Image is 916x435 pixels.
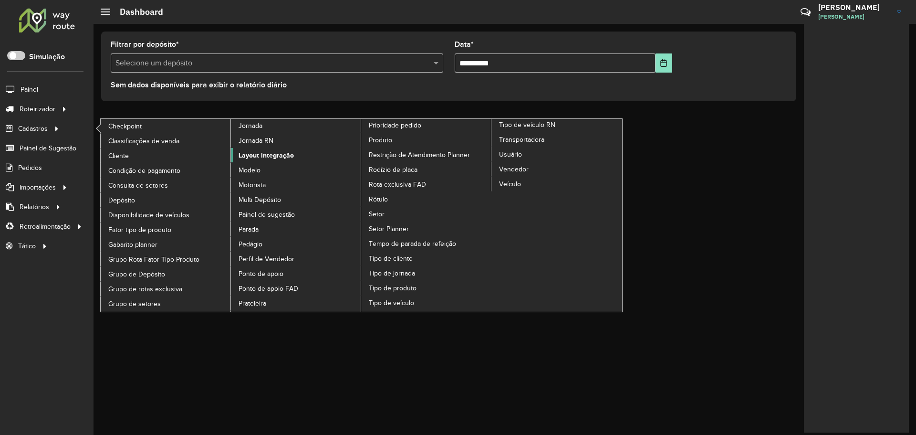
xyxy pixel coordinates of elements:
[101,237,231,252] a: Gabarito planner
[231,163,362,177] a: Modelo
[101,252,231,266] a: Grupo Rota Fator Tipo Produto
[20,104,55,114] span: Roteirizador
[101,267,231,281] a: Grupo de Depósito
[499,135,544,145] span: Transportadora
[361,222,492,236] a: Setor Planner
[239,136,273,146] span: Jornada RN
[111,79,287,91] label: Sem dados disponíveis para exibir o relatório diário
[231,119,492,312] a: Prioridade pedido
[369,194,388,204] span: Rótulo
[20,222,71,232] span: Retroalimentação
[108,255,199,265] span: Grupo Rota Fator Tipo Produto
[239,298,266,308] span: Prateleira
[369,298,414,308] span: Tipo de veículo
[818,3,890,12] h3: [PERSON_NAME]
[101,178,231,192] a: Consulta de setores
[369,180,426,190] span: Rota exclusiva FAD
[231,207,362,222] a: Painel de sugestão
[21,85,38,95] span: Painel
[108,136,179,146] span: Classificações de venda
[101,134,231,148] a: Classificações de venda
[108,269,165,279] span: Grupo de Depósito
[231,148,362,162] a: Layout integração
[108,180,168,191] span: Consulta de setores
[361,266,492,280] a: Tipo de jornada
[18,163,42,173] span: Pedidos
[239,150,294,160] span: Layout integração
[101,119,362,312] a: Jornada
[101,297,231,311] a: Grupo de setores
[369,254,413,264] span: Tipo de cliente
[231,252,362,266] a: Perfil de Vendedor
[231,296,362,310] a: Prateleira
[101,208,231,222] a: Disponibilidade de veículos
[20,143,76,153] span: Painel de Sugestão
[29,51,65,63] label: Simulação
[108,284,182,294] span: Grupo de rotas exclusiva
[108,166,180,176] span: Condição de pagamento
[361,296,492,310] a: Tipo de veículo
[101,193,231,207] a: Depósito
[361,207,492,221] a: Setor
[361,177,492,191] a: Rota exclusiva FAD
[239,121,262,131] span: Jornada
[239,195,281,205] span: Multi Depósito
[369,224,409,234] span: Setor Planner
[231,133,362,148] a: Jornada RN
[369,120,421,130] span: Prioridade pedido
[491,162,622,176] a: Vendedor
[231,192,362,207] a: Multi Depósito
[108,195,135,205] span: Depósito
[239,180,266,190] span: Motorista
[111,39,179,50] label: Filtrar por depósito
[491,147,622,161] a: Usuário
[499,149,522,159] span: Usuário
[361,281,492,295] a: Tipo de produto
[231,237,362,251] a: Pedágio
[369,150,470,160] span: Restrição de Atendimento Planner
[18,241,36,251] span: Tático
[239,254,294,264] span: Perfil de Vendedor
[239,284,298,294] span: Ponto de apoio FAD
[455,39,474,50] label: Data
[101,223,231,237] a: Fator tipo de produto
[361,162,492,177] a: Rodízio de placa
[369,135,392,145] span: Produto
[361,251,492,265] a: Tipo de cliente
[231,281,362,296] a: Ponto de apoio FAD
[108,210,189,220] span: Disponibilidade de veículos
[18,124,48,134] span: Cadastros
[499,179,521,189] span: Veículo
[108,299,161,309] span: Grupo de setores
[108,240,157,250] span: Gabarito planner
[369,165,417,175] span: Rodízio de placa
[101,149,231,163] a: Cliente
[795,2,816,22] a: Contato Rápido
[231,178,362,192] a: Motorista
[361,148,492,162] a: Restrição de Atendimento Planner
[20,202,49,212] span: Relatórios
[369,239,456,249] span: Tempo de parada de refeição
[239,224,259,234] span: Parada
[108,225,171,235] span: Fator tipo de produto
[499,164,529,174] span: Vendedor
[818,12,890,21] span: [PERSON_NAME]
[491,177,622,191] a: Veículo
[101,163,231,178] a: Condição de pagamento
[369,268,415,278] span: Tipo de jornada
[231,222,362,236] a: Parada
[369,209,385,219] span: Setor
[239,165,260,175] span: Modelo
[108,151,129,161] span: Cliente
[239,239,262,249] span: Pedágio
[491,132,622,147] a: Transportadora
[361,119,622,312] a: Tipo de veículo RN
[231,266,362,281] a: Ponto de apoio
[361,133,492,147] a: Produto
[361,192,492,206] a: Rótulo
[110,7,163,17] h2: Dashboard
[656,53,672,73] button: Choose Date
[499,120,555,130] span: Tipo de veículo RN
[20,182,56,192] span: Importações
[101,282,231,296] a: Grupo de rotas exclusiva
